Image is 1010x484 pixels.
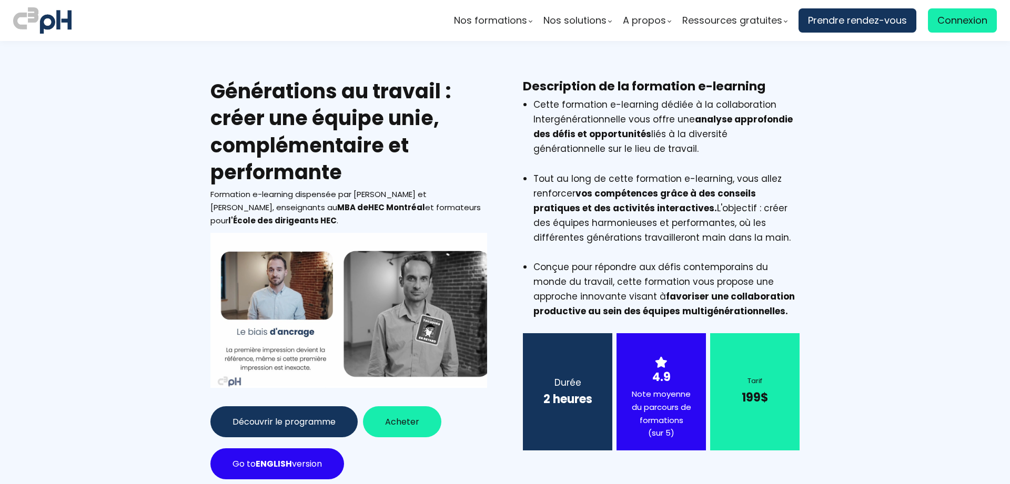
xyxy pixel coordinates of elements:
span: Nos solutions [543,13,607,28]
div: Tarif [723,375,786,387]
div: Note moyenne du parcours de formations [630,388,693,440]
b: EC Montréal [368,202,425,213]
strong: vos compétences grâce à des conseils pratiques et des activités interactives. [533,187,756,214]
strong: favoriser une collaboration productive au sein des équipes multigénérationnelles. [533,290,795,317]
h3: Description de la formation e-learning [523,78,800,95]
a: Prendre rendez-vous [799,8,916,33]
b: l'École des dirigeants HEC [228,215,337,226]
span: Connexion [937,13,987,28]
span: Cette formation e-learning dédiée à la collaboration Intergénérationnelle vous offre une [533,98,776,126]
li: Conçue pour répondre aux défis contemporains du monde du travail, cette formation vous propose un... [533,260,800,318]
span: Ressources gratuites [682,13,782,28]
strong: MBA de [337,202,368,213]
span: Découvrir le programme [233,415,336,428]
strong: ENGLISH [256,458,292,470]
span: Nos formations [454,13,527,28]
span: L'objectif : créer des équipes harmonieuses et performantes, où les différentes générations trava... [533,202,791,244]
span: Go to version [233,457,322,470]
span: A propos [623,13,666,28]
span: Acheter [385,415,419,428]
button: Découvrir le programme [210,406,358,437]
b: 2 heures [543,391,592,407]
img: logo C3PH [13,5,72,36]
strong: H [368,202,374,213]
b: 199$ [742,389,768,406]
div: Durée [536,375,599,390]
div: (sur 5) [630,427,693,440]
a: Connexion [928,8,997,33]
strong: 4.9 [652,369,671,385]
button: Acheter [363,406,441,437]
div: Formation e-learning dispensée par [PERSON_NAME] et [PERSON_NAME], enseignants au et formateurs p... [210,188,487,227]
button: Go toENGLISHversion [210,448,344,479]
span: Tout au long de cette formation e-learning, vous allez renforcer [533,172,782,200]
h2: Générations au travail : créer une équipe unie, complémentaire et performante [210,78,487,186]
span: Prendre rendez-vous [808,13,907,28]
